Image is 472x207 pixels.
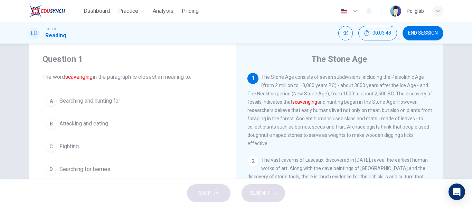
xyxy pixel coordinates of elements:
[311,54,367,65] h4: The Stone Age
[65,74,93,80] font: scavenging
[338,26,353,40] div: Mute
[43,92,222,110] button: ASearching and hunting for
[45,27,56,31] span: TOEFL®
[118,7,138,15] span: Practice
[29,4,65,18] img: EduSynch logo
[115,5,147,17] button: Practice
[408,30,438,36] span: END SESSION
[372,30,391,36] span: 00:03:48
[390,6,401,17] img: Profile picture
[407,7,424,15] div: Poliglab
[29,4,81,18] a: EduSynch logo
[292,99,317,105] font: scavenging
[43,54,222,65] h4: Question 1
[43,161,222,178] button: DSearching for berries
[247,156,258,167] div: 2
[46,141,57,152] div: C
[403,26,443,40] button: END SESSION
[46,118,57,129] div: B
[45,31,66,40] h1: Reading
[358,26,397,40] button: 00:03:48
[340,9,348,14] img: en
[247,74,432,146] span: The Stone Age consists of seven subdivisions, including the Paleolithic Age (from 2 million to 10...
[59,97,120,105] span: Searching and hunting for
[43,138,222,155] button: CFighting
[59,120,108,128] span: Attacking and eating
[43,115,222,132] button: BAttacking and eating
[182,7,199,15] span: Pricing
[449,184,465,200] div: Open Intercom Messenger
[81,5,113,17] button: Dashboard
[46,95,57,106] div: A
[59,142,79,151] span: Fighting
[59,165,110,173] span: Searching for berries
[153,7,173,15] span: Analysis
[46,164,57,175] div: D
[150,5,176,17] button: Analysis
[247,73,258,84] div: 1
[179,5,201,17] button: Pricing
[84,7,110,15] span: Dashboard
[358,26,397,40] div: Hide
[43,73,222,81] span: The word in the paragraph is closest in meaning to:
